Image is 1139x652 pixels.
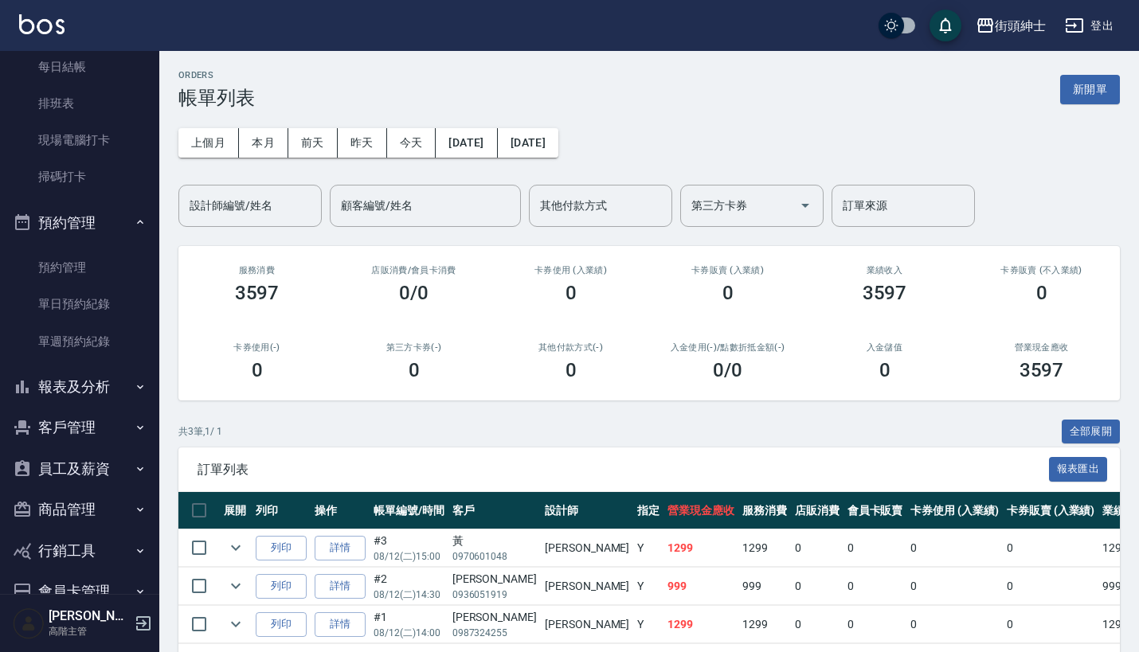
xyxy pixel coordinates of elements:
h2: 業績收入 [825,265,944,275]
h2: 卡券販賣 (入業績) [668,265,787,275]
h3: 3597 [235,282,280,304]
td: 1299 [738,529,791,567]
img: Logo [19,14,65,34]
td: 0 [843,529,907,567]
p: 共 3 筆, 1 / 1 [178,424,222,439]
p: 高階主管 [49,624,130,638]
h2: 營業現金應收 [982,342,1101,353]
h2: 卡券販賣 (不入業績) [982,265,1101,275]
h2: 卡券使用(-) [198,342,316,353]
button: 上個月 [178,128,239,158]
button: 會員卡管理 [6,571,153,612]
button: 列印 [256,536,307,560]
button: [DATE] [498,128,558,158]
h2: 卡券使用 (入業績) [511,265,630,275]
th: 卡券販賣 (入業績) [1003,492,1099,529]
td: 0 [906,606,1003,643]
h3: 0 [566,282,577,304]
td: [PERSON_NAME] [541,606,633,643]
th: 卡券使用 (入業績) [906,492,1003,529]
h3: 0 [252,359,263,381]
th: 會員卡販賣 [843,492,907,529]
button: 員工及薪資 [6,448,153,490]
h2: 入金儲值 [825,342,944,353]
th: 帳單編號/時間 [370,492,448,529]
button: Open [793,193,818,218]
h2: ORDERS [178,70,255,80]
h3: 0 [1036,282,1047,304]
td: [PERSON_NAME] [541,568,633,605]
p: 0970601048 [452,549,537,564]
td: Y [633,529,663,567]
td: 999 [663,568,738,605]
button: save [930,10,961,41]
th: 展開 [220,492,252,529]
button: 昨天 [338,128,387,158]
button: 報表及分析 [6,366,153,408]
th: 設計師 [541,492,633,529]
button: expand row [224,574,248,598]
th: 服務消費 [738,492,791,529]
a: 報表匯出 [1049,461,1108,476]
a: 單日預約紀錄 [6,286,153,322]
td: #2 [370,568,448,605]
td: #1 [370,606,448,643]
td: 0 [791,568,843,605]
h3: 0/0 [399,282,429,304]
h3: 0 /0 [713,359,742,381]
h2: 店販消費 /會員卡消費 [354,265,473,275]
button: 本月 [239,128,288,158]
h3: 0 [879,359,890,381]
p: 0987324255 [452,626,537,640]
span: 訂單列表 [198,462,1049,478]
td: [PERSON_NAME] [541,529,633,567]
th: 營業現金應收 [663,492,738,529]
h2: 入金使用(-) /點數折抵金額(-) [668,342,787,353]
h3: 3597 [863,282,907,304]
a: 每日結帳 [6,49,153,85]
th: 指定 [633,492,663,529]
h3: 服務消費 [198,265,316,275]
h3: 0 [409,359,420,381]
td: 0 [906,568,1003,605]
p: 0936051919 [452,588,537,602]
td: 0 [1003,568,1099,605]
button: 行銷工具 [6,530,153,572]
td: 0 [843,606,907,643]
th: 操作 [311,492,370,529]
button: 今天 [387,128,436,158]
a: 掃碼打卡 [6,158,153,195]
div: [PERSON_NAME] [452,571,537,588]
a: 詳情 [315,574,366,599]
a: 詳情 [315,536,366,560]
a: 排班表 [6,85,153,122]
div: 黃 [452,533,537,549]
td: 0 [1003,529,1099,567]
button: 全部展開 [1062,420,1121,444]
h3: 3597 [1020,359,1064,381]
td: 0 [791,606,843,643]
button: 前天 [288,128,338,158]
button: [DATE] [436,128,497,158]
a: 詳情 [315,612,366,637]
a: 新開單 [1060,81,1120,96]
a: 現場電腦打卡 [6,122,153,158]
th: 列印 [252,492,311,529]
h3: 0 [566,359,577,381]
h2: 其他付款方式(-) [511,342,630,353]
button: 報表匯出 [1049,457,1108,482]
button: 預約管理 [6,202,153,244]
button: 商品管理 [6,489,153,530]
td: 0 [906,529,1003,567]
button: 新開單 [1060,75,1120,104]
td: 1299 [663,606,738,643]
th: 店販消費 [791,492,843,529]
button: 客戶管理 [6,407,153,448]
p: 08/12 (二) 14:30 [374,588,444,602]
td: 0 [1003,606,1099,643]
p: 08/12 (二) 14:00 [374,626,444,640]
button: expand row [224,612,248,636]
th: 客戶 [448,492,541,529]
h2: 第三方卡券(-) [354,342,473,353]
button: expand row [224,536,248,560]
